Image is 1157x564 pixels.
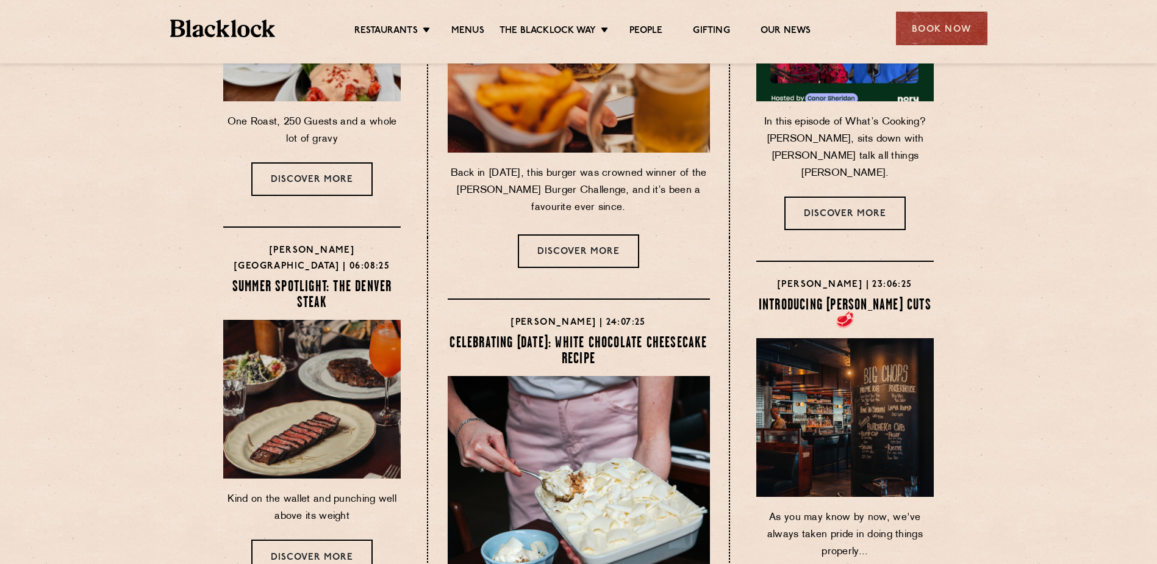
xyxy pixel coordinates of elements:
h4: Summer Spotlight: The Denver Steak [223,280,401,311]
img: Aug25-Blacklock-01427-scaled-e1754909615574.jpg [219,316,406,482]
a: The Blacklock Way [500,25,596,38]
a: Our News [761,25,811,38]
p: One Roast, 250 Guests and a whole lot of gravy [223,114,401,148]
p: As you may know by now, we've always taken pride in doing things properly... [756,509,934,560]
h4: [PERSON_NAME] | 23:06:25 [756,277,934,293]
h4: INTRODUCING [PERSON_NAME] CUTS🥩​​​​​​​ [756,298,934,330]
h4: [PERSON_NAME] | 24:07:25 [448,315,710,331]
a: Discover more [784,197,906,230]
a: People [629,25,662,38]
h4: Celebrating [DATE]: White Chocolate Cheesecake Recipe [448,336,710,367]
p: Back in [DATE], this burger was crowned winner of the [PERSON_NAME] Burger Challenge, and it’s be... [448,165,710,216]
div: Book Now [896,12,987,45]
img: BL_Textured_Logo-footer-cropped.svg [170,20,276,37]
a: Discover more [518,234,639,268]
p: Kind on the wallet and punching well above its weight [223,491,401,525]
img: New-Butchers-Cuts-at-Blacklock.jpeg [756,338,934,497]
a: Gifting [693,25,729,38]
a: Restaurants [354,25,418,38]
h4: [PERSON_NAME] [GEOGRAPHIC_DATA] | 06:08:25 [223,243,401,275]
p: In this episode of What’s Cooking? [PERSON_NAME], sits down with [PERSON_NAME] talk all things [P... [756,114,934,182]
a: Menus [451,25,484,38]
a: Discover more [251,162,373,196]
